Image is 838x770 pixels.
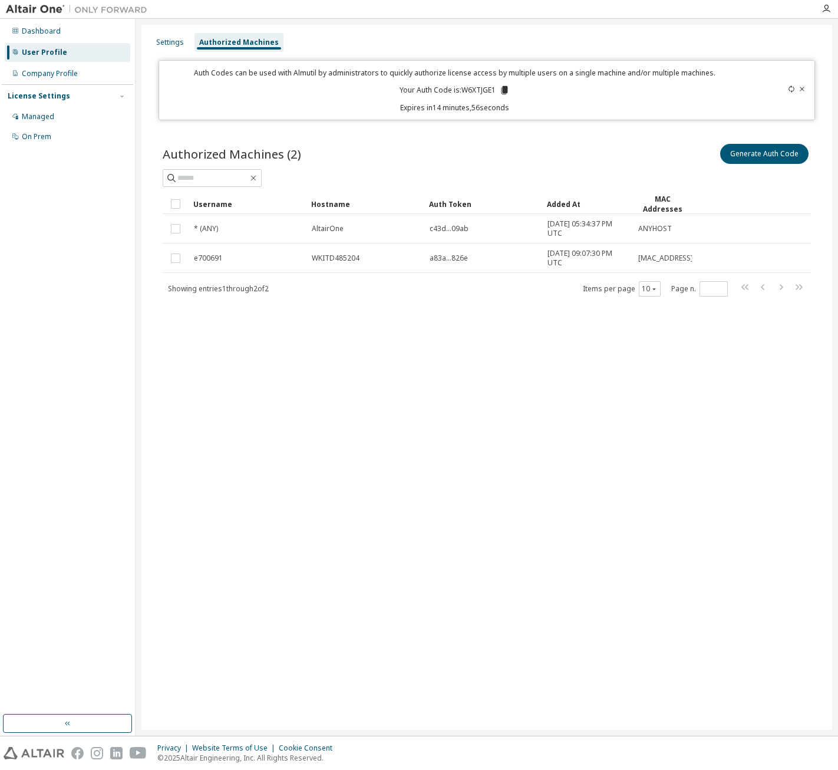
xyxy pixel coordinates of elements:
div: Auth Token [429,195,537,213]
div: MAC Addresses [638,194,687,214]
img: instagram.svg [91,747,103,759]
div: Company Profile [22,69,78,78]
span: ANYHOST [638,224,672,233]
img: facebook.svg [71,747,84,759]
span: c43d...09ab [430,224,469,233]
span: Items per page [583,281,661,297]
span: AltairOne [312,224,344,233]
div: On Prem [22,132,51,142]
div: Privacy [157,743,192,753]
span: Showing entries 1 through 2 of 2 [168,284,269,294]
span: [DATE] 05:34:37 PM UTC [547,219,628,238]
div: Managed [22,112,54,121]
span: a83a...826e [430,254,468,263]
span: Page n. [671,281,728,297]
div: Website Terms of Use [192,743,279,753]
span: e700691 [194,254,223,263]
p: Expires in 14 minutes, 56 seconds [166,103,743,113]
div: Username [193,195,302,213]
img: altair_logo.svg [4,747,64,759]
div: Cookie Consent [279,743,339,753]
img: Altair One [6,4,153,15]
div: Dashboard [22,27,61,36]
div: User Profile [22,48,67,57]
div: Hostname [311,195,420,213]
span: [DATE] 09:07:30 PM UTC [547,249,628,268]
div: Settings [156,38,184,47]
span: [MAC_ADDRESS] [638,254,693,263]
div: License Settings [8,91,70,101]
p: © 2025 Altair Engineering, Inc. All Rights Reserved. [157,753,339,763]
span: * (ANY) [194,224,218,233]
div: Added At [547,195,628,213]
img: youtube.svg [130,747,147,759]
img: linkedin.svg [110,747,123,759]
div: Authorized Machines [199,38,279,47]
span: WKITD485204 [312,254,359,263]
button: 10 [642,284,658,294]
button: Generate Auth Code [720,144,809,164]
span: Authorized Machines (2) [163,146,301,162]
p: Auth Codes can be used with Almutil by administrators to quickly authorize license access by mult... [166,68,743,78]
p: Your Auth Code is: W6XTJGE1 [400,85,510,96]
